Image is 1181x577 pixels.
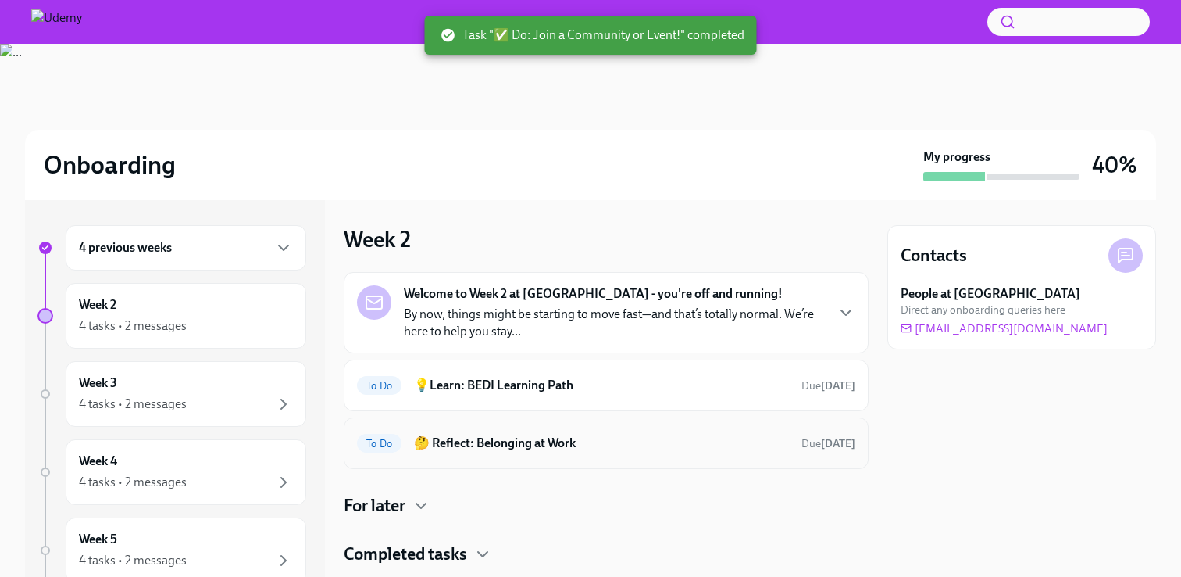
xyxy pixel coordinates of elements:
[923,149,990,166] strong: My progress
[357,373,855,398] a: To Do💡Learn: BEDI Learning PathDue[DATE]
[344,543,467,566] h4: Completed tasks
[79,375,117,392] h6: Week 3
[414,377,789,394] h6: 💡Learn: BEDI Learning Path
[79,531,117,548] h6: Week 5
[357,431,855,456] a: To Do🤔 Reflect: Belonging at WorkDue[DATE]
[901,303,1065,317] span: Direct any onboarding queries here
[79,552,187,569] div: 4 tasks • 2 messages
[37,283,306,349] a: Week 24 tasks • 2 messages
[441,27,744,44] span: Task "✅ Do: Join a Community or Event!" completed
[344,543,869,566] div: Completed tasks
[79,239,172,256] h6: 4 previous weeks
[901,244,967,267] h4: Contacts
[66,225,306,271] div: 4 previous weeks
[31,9,82,34] img: Udemy
[79,317,187,335] div: 4 tasks • 2 messages
[901,285,1080,303] strong: People at [GEOGRAPHIC_DATA]
[37,361,306,427] a: Week 34 tasks • 2 messages
[44,149,176,181] h2: Onboarding
[344,225,411,253] h3: Week 2
[344,494,405,518] h4: For later
[801,378,855,393] span: August 23rd, 2025 17:00
[79,296,116,314] h6: Week 2
[801,437,855,450] span: Due
[1092,151,1137,179] h3: 40%
[821,379,855,392] strong: [DATE]
[357,438,401,450] span: To Do
[821,437,855,450] strong: [DATE]
[404,306,824,340] p: By now, things might be starting to move fast—and that’s totally normal. We’re here to help you s...
[404,285,783,303] strong: Welcome to Week 2 at [GEOGRAPHIC_DATA] - you're off and running!
[414,435,789,452] h6: 🤔 Reflect: Belonging at Work
[37,439,306,505] a: Week 44 tasks • 2 messages
[79,396,187,413] div: 4 tasks • 2 messages
[344,494,869,518] div: For later
[801,379,855,392] span: Due
[79,453,117,470] h6: Week 4
[901,321,1108,336] a: [EMAIL_ADDRESS][DOMAIN_NAME]
[79,474,187,491] div: 4 tasks • 2 messages
[357,380,401,392] span: To Do
[801,436,855,451] span: August 23rd, 2025 17:00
